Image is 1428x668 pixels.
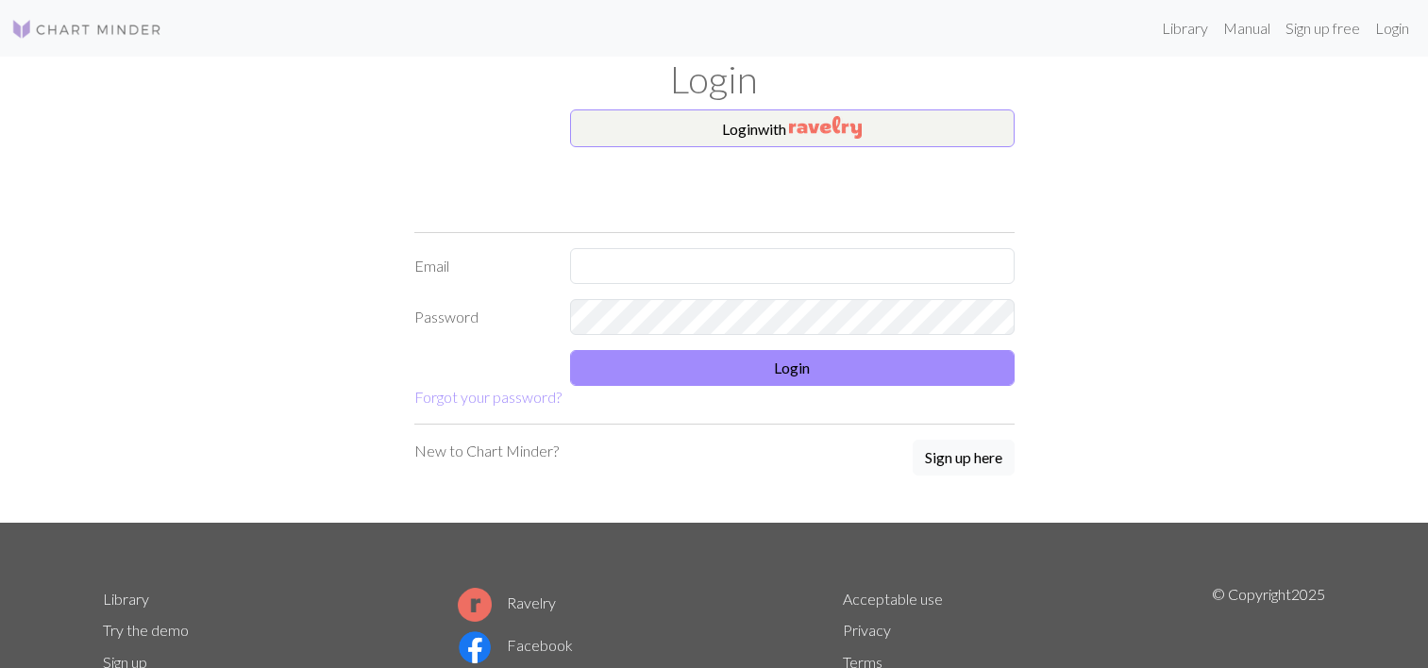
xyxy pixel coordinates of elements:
h1: Login [92,57,1337,102]
button: Sign up here [913,440,1015,476]
label: Email [403,248,559,284]
a: Acceptable use [843,590,943,608]
a: Sign up here [913,440,1015,477]
a: Sign up free [1278,9,1368,47]
p: New to Chart Minder? [414,440,559,462]
label: Password [403,299,559,335]
button: Login [570,350,1015,386]
a: Try the demo [103,621,189,639]
a: Login [1368,9,1417,47]
img: Ravelry [789,116,862,139]
a: Library [103,590,149,608]
img: Facebook logo [458,630,492,664]
button: Loginwith [570,109,1015,147]
img: Ravelry logo [458,588,492,622]
a: Library [1154,9,1216,47]
a: Manual [1216,9,1278,47]
a: Forgot your password? [414,388,562,406]
a: Ravelry [458,593,556,611]
img: Logo [11,18,162,41]
a: Privacy [843,621,891,639]
a: Facebook [458,636,573,654]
